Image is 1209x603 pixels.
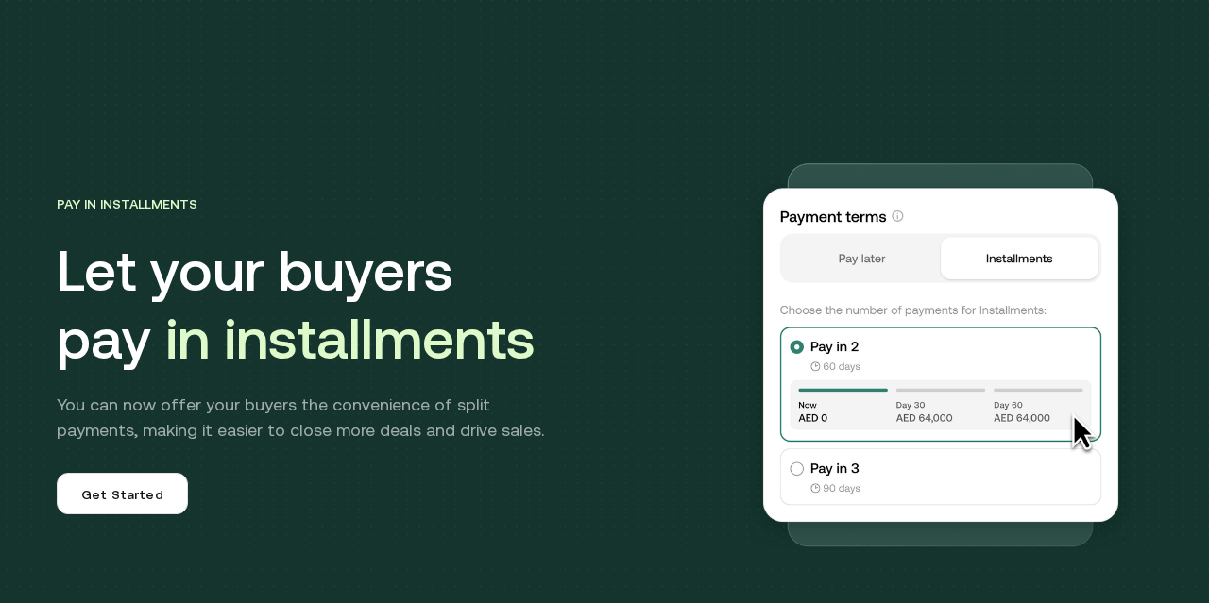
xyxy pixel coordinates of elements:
[57,392,570,443] p: You can now offer your buyers the convenience of split payments, making it easier to close more d...
[57,473,188,514] a: Get Started
[57,196,197,211] span: Pay in Installments
[57,237,699,373] h1: Let your buyers pay
[165,306,535,371] span: in installments
[729,142,1152,564] img: Introducing installments
[81,485,163,505] span: Get Started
